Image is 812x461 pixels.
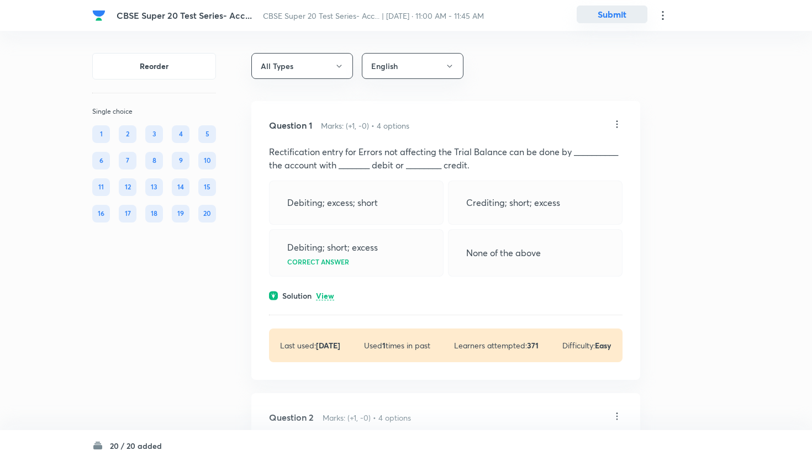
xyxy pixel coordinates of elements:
[251,53,353,79] button: All Types
[145,178,163,196] div: 13
[117,9,252,21] span: CBSE Super 20 Test Series- Acc...
[145,205,163,222] div: 18
[145,152,163,169] div: 8
[172,125,189,143] div: 4
[145,125,163,143] div: 3
[362,53,463,79] button: English
[119,205,136,222] div: 17
[316,292,334,300] p: View
[92,107,216,116] p: Single choice
[119,178,136,196] div: 12
[269,145,623,172] p: Rectification entry for Errors not affecting the Trial Balance can be done by __________ the acco...
[287,196,378,209] p: Debiting; excess; short
[269,411,314,424] h5: Question 2
[466,246,541,259] p: None of the above
[527,340,539,351] strong: 371
[282,290,312,301] h6: Solution
[321,120,409,131] h6: Marks: (+1, -0) • 4 options
[172,152,189,169] div: 9
[198,178,216,196] div: 15
[172,178,189,196] div: 14
[110,440,162,452] h6: 20 / 20 added
[269,119,312,132] h5: Question 1
[382,340,386,351] strong: 1
[198,205,216,222] div: 20
[119,152,136,169] div: 7
[323,412,411,423] h6: Marks: (+1, -0) • 4 options
[92,205,110,222] div: 16
[454,340,539,351] p: Learners attempted:
[364,340,430,351] p: Used times in past
[280,340,340,351] p: Last used:
[287,241,378,254] p: Debiting; short; excess
[92,9,106,22] img: Company Logo
[577,6,647,23] button: Submit
[316,340,340,351] strong: [DATE]
[287,258,349,265] p: Correct answer
[198,125,216,143] div: 5
[269,291,278,300] img: solution.svg
[92,125,110,143] div: 1
[92,53,216,80] button: Reorder
[92,152,110,169] div: 6
[466,196,560,209] p: Crediting; short; excess
[562,340,611,351] p: Difficulty:
[92,178,110,196] div: 11
[595,340,611,351] strong: Easy
[172,205,189,222] div: 19
[198,152,216,169] div: 10
[263,10,484,21] span: CBSE Super 20 Test Series- Acc... | [DATE] · 11:00 AM - 11:45 AM
[92,9,108,22] a: Company Logo
[119,125,136,143] div: 2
